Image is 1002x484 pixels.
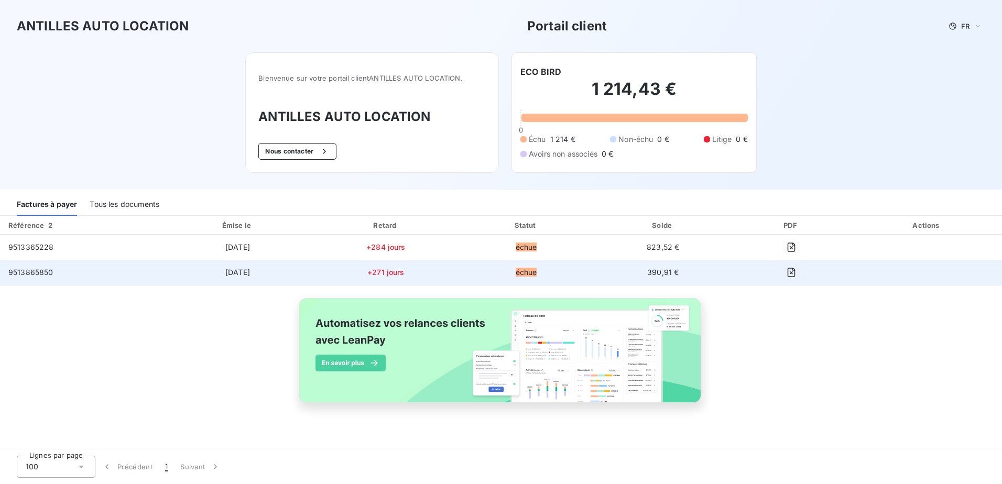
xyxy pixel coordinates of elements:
[529,149,597,159] span: Avoirs non associés
[618,134,653,145] span: Non-échu
[48,221,52,229] span: 2
[258,74,486,82] span: Bienvenue sur votre portail client ANTILLES AUTO LOCATION .
[367,268,405,277] span: +271 jours
[317,220,455,230] div: Retard
[550,134,575,145] span: 1 214 €
[520,79,748,110] h2: 1 214,43 €
[8,221,44,229] div: Référence
[225,268,250,277] span: [DATE]
[17,194,77,216] div: Factures à payer
[647,243,679,251] span: 823,52 €
[529,134,546,145] span: Échu
[597,220,728,230] div: Solde
[289,292,713,421] img: banner
[527,17,607,36] h3: Portail client
[95,456,159,478] button: Précédent
[516,268,537,277] span: échue
[165,462,168,471] span: 1
[657,134,669,145] span: 0 €
[8,243,54,251] span: 9513365228
[854,220,1000,230] div: Actions
[733,220,850,230] div: PDF
[162,220,313,230] div: Émise le
[17,17,189,36] h3: ANTILLES AUTO LOCATION
[647,268,679,277] span: 390,91 €
[174,456,227,478] button: Suivant
[602,149,613,159] span: 0 €
[258,107,486,126] h3: ANTILLES AUTO LOCATION
[258,143,336,160] button: Nous contacter
[712,134,732,145] span: Litige
[90,194,159,216] div: Tous les documents
[26,461,38,472] span: 100
[8,268,53,277] span: 9513865850
[519,126,523,134] span: 0
[520,65,561,78] h6: ECO BIRD
[459,220,594,230] div: Statut
[736,134,747,145] span: 0 €
[516,243,537,251] span: échue
[225,243,250,251] span: [DATE]
[961,22,970,30] span: FR
[159,456,174,478] button: 1
[366,243,406,251] span: +284 jours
